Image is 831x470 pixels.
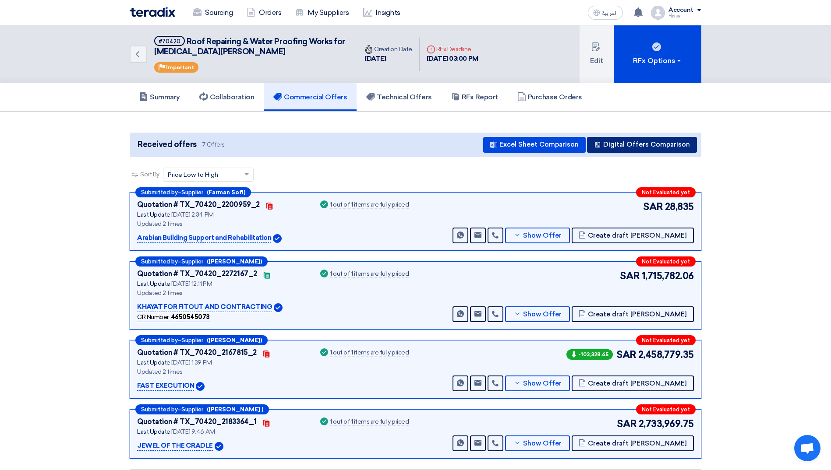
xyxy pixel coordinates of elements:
[642,259,690,264] span: Not Evaluated yet
[171,211,213,218] span: [DATE] 2:34 PM
[523,311,562,318] span: Show Offer
[357,83,441,111] a: Technical Offers
[642,189,690,195] span: Not Evaluated yet
[505,306,570,322] button: Show Offer
[137,233,271,243] p: Arabian Building Support and Rehabilitation
[139,93,180,102] h5: Summary
[141,259,178,264] span: Submitted by
[642,407,690,412] span: Not Evaluated yet
[633,56,682,66] div: RFx Options
[159,39,180,44] div: #70420
[587,137,697,153] button: Digital Offers Comparison
[364,45,412,54] div: Creation Date
[137,417,257,427] div: Quotation # TX_70420_2183364_1
[137,359,170,366] span: Last Update
[207,337,262,343] b: ([PERSON_NAME])
[288,3,356,22] a: My Suppliers
[330,271,409,278] div: 1 out of 1 items are fully priced
[135,335,268,345] div: –
[207,259,262,264] b: ([PERSON_NAME])
[171,428,215,435] span: [DATE] 9:46 AM
[572,228,694,243] button: Create draft [PERSON_NAME]
[273,234,282,243] img: Verified Account
[135,187,251,197] div: –
[642,269,694,283] span: 1,715,782.06
[505,228,570,243] button: Show Offer
[137,367,308,376] div: Updated 2 times
[137,211,170,218] span: Last Update
[168,170,218,179] span: Price Low to High
[137,347,257,358] div: Quotation # TX_70420_2167815_2
[137,288,308,298] div: Updated 2 times
[523,440,562,447] span: Show Offer
[154,37,345,56] span: Roof Repairing & Water Proofing Works for [MEDICAL_DATA][PERSON_NAME]
[154,36,347,57] h5: Roof Repairing & Water Proofing Works for Yasmin Mall
[508,83,592,111] a: Purchase Orders
[202,140,225,149] span: 7 Offers
[137,441,213,451] p: JEWEL OF THE CRADLE
[137,219,308,228] div: Updated 2 times
[616,347,637,362] span: SAR
[181,407,203,412] span: Supplier
[264,83,357,111] a: Commercial Offers
[137,280,170,288] span: Last Update
[215,442,223,451] img: Verified Account
[196,382,205,391] img: Verified Account
[199,93,255,102] h5: Collaboration
[566,349,613,360] span: -103,328.65
[137,302,272,312] p: KHAYAT FOR FITOUT AND CONTRACTING
[137,269,257,279] div: Quotation # TX_70420_2272167_2
[207,407,263,412] b: ([PERSON_NAME] )
[138,139,197,151] span: Received offers
[330,202,409,209] div: 1 out of 1 items are fully priced
[572,375,694,391] button: Create draft [PERSON_NAME]
[130,83,190,111] a: Summary
[137,312,210,322] div: CR Number :
[639,417,694,431] span: 2,733,969.75
[665,200,694,214] span: 28,835
[505,375,570,391] button: Show Offer
[141,337,178,343] span: Submitted by
[181,259,203,264] span: Supplier
[451,93,498,102] h5: RFx Report
[130,7,175,17] img: Teradix logo
[572,435,694,451] button: Create draft [PERSON_NAME]
[668,7,693,14] div: Account
[442,83,508,111] a: RFx Report
[137,381,194,391] p: FAST EXECUTION
[364,54,412,64] div: [DATE]
[330,350,409,357] div: 1 out of 1 items are fully priced
[505,435,570,451] button: Show Offer
[186,3,240,22] a: Sourcing
[135,256,268,267] div: –
[171,280,212,288] span: [DATE] 12:11 PM
[166,64,194,70] span: Important
[137,428,170,435] span: Last Update
[181,337,203,343] span: Supplier
[572,306,694,322] button: Create draft [PERSON_NAME]
[240,3,288,22] a: Orders
[588,380,687,387] span: Create draft [PERSON_NAME]
[207,189,245,195] b: (Farman Sofi)
[620,269,640,283] span: SAR
[181,189,203,195] span: Supplier
[642,337,690,343] span: Not Evaluated yet
[140,170,159,179] span: Sort By
[366,93,431,102] h5: Technical Offers
[141,407,178,412] span: Submitted by
[588,311,687,318] span: Create draft [PERSON_NAME]
[588,6,623,20] button: العربية
[273,93,347,102] h5: Commercial Offers
[330,419,409,426] div: 1 out of 1 items are fully priced
[427,54,478,64] div: [DATE] 03:00 PM
[643,200,663,214] span: SAR
[517,93,582,102] h5: Purchase Orders
[588,440,687,447] span: Create draft [PERSON_NAME]
[171,359,212,366] span: [DATE] 1:39 PM
[190,83,264,111] a: Collaboration
[638,347,694,362] span: 2,458,779.35
[794,435,820,461] div: Open chat
[614,25,701,83] button: RFx Options
[356,3,407,22] a: Insights
[588,232,687,239] span: Create draft [PERSON_NAME]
